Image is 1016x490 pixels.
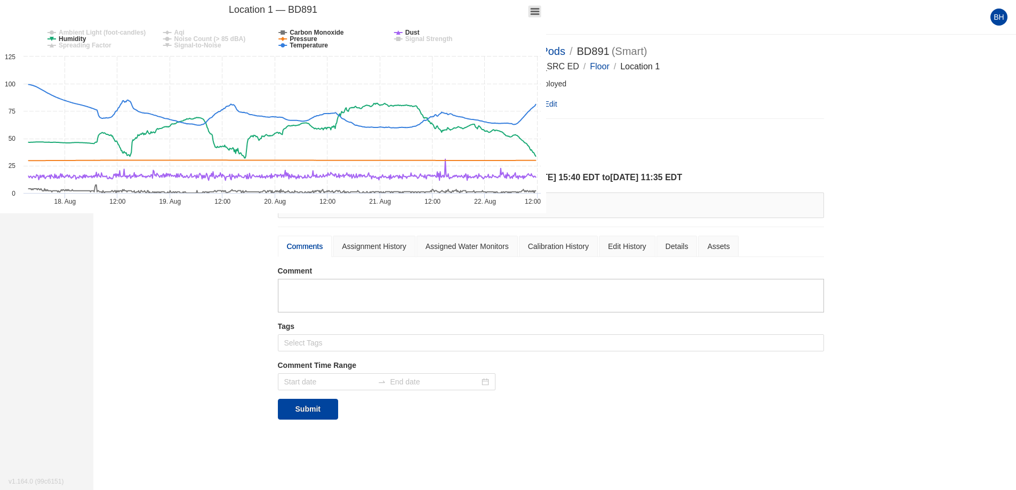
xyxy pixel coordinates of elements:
[474,198,496,205] tspan: 22. Aug
[319,198,335,205] text: 12:00
[9,108,16,115] text: 75
[264,198,286,205] tspan: 20. Aug
[5,53,15,61] text: 125
[525,198,541,205] text: 12:00
[109,198,125,205] text: 12:00
[425,198,441,205] text: 12:00
[5,81,15,88] text: 100
[174,42,221,49] tspan: Signal-to-Noise
[59,29,146,36] tspan: Ambient Light (foot-candles)
[159,198,181,205] tspan: 19. Aug
[12,190,15,197] text: 0
[405,35,453,43] tspan: Signal Strength
[405,29,420,36] tspan: Dust
[9,162,16,170] text: 25
[174,35,246,43] tspan: Noise Count (> 85 dBA)
[290,29,344,36] tspan: Carbon Monoxide
[369,198,391,205] tspan: 21. Aug
[229,4,317,15] tspan: Location 1 — BD891
[290,35,317,43] tspan: Pressure
[59,42,111,49] tspan: Spreading Factor
[290,42,328,49] tspan: Temperature
[54,198,76,205] tspan: 18. Aug
[214,198,230,205] text: 12:00
[174,29,185,36] tspan: Aqi
[9,135,16,142] text: 50
[59,35,86,43] tspan: Humidity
